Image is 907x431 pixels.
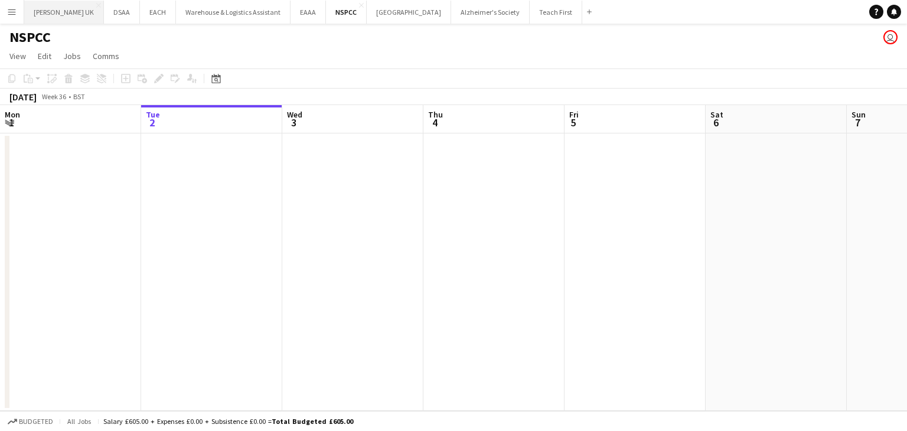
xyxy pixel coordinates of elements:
button: DSAA [104,1,140,24]
span: View [9,51,26,61]
span: 3 [285,116,302,129]
button: [PERSON_NAME] UK [24,1,104,24]
span: Sun [851,109,866,120]
span: 7 [850,116,866,129]
button: EAAA [291,1,326,24]
span: Tue [146,109,160,120]
a: Edit [33,48,56,64]
span: Comms [93,51,119,61]
span: 4 [426,116,443,129]
button: [GEOGRAPHIC_DATA] [367,1,451,24]
span: All jobs [65,417,93,426]
span: Wed [287,109,302,120]
span: Edit [38,51,51,61]
app-user-avatar: Emma Butler [883,30,898,44]
div: Salary £605.00 + Expenses £0.00 + Subsistence £0.00 = [103,417,353,426]
span: Thu [428,109,443,120]
div: [DATE] [9,91,37,103]
span: 1 [3,116,20,129]
span: Fri [569,109,579,120]
span: Sat [710,109,723,120]
span: Mon [5,109,20,120]
h1: NSPCC [9,28,51,46]
button: Alzheimer's Society [451,1,530,24]
span: Jobs [63,51,81,61]
span: 5 [567,116,579,129]
button: NSPCC [326,1,367,24]
span: 6 [709,116,723,129]
button: Teach First [530,1,582,24]
div: BST [73,92,85,101]
a: Jobs [58,48,86,64]
span: 2 [144,116,160,129]
a: View [5,48,31,64]
span: Total Budgeted £605.00 [272,417,353,426]
span: Week 36 [39,92,68,101]
button: EACH [140,1,176,24]
button: Budgeted [6,415,55,428]
button: Warehouse & Logistics Assistant [176,1,291,24]
span: Budgeted [19,417,53,426]
a: Comms [88,48,124,64]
